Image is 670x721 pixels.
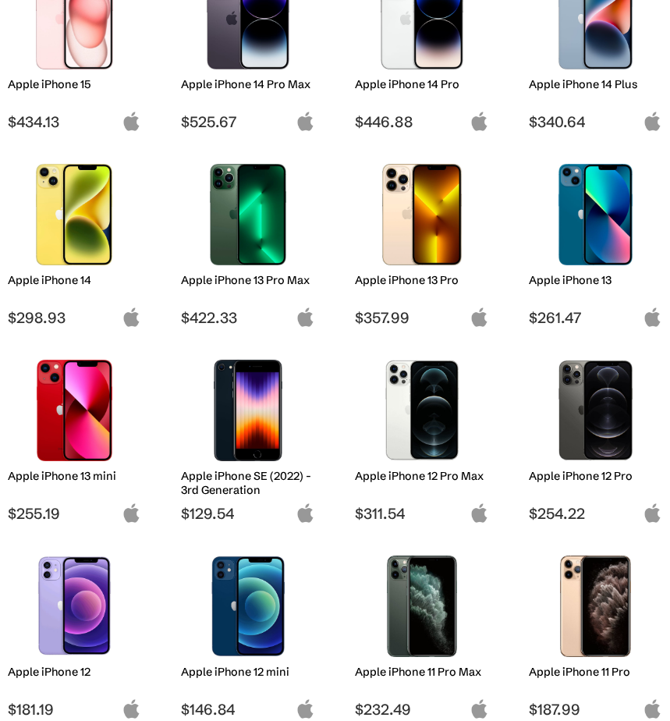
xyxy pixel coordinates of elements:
span: $254.22 [529,504,663,523]
a: iPhone 13 Pro Max Apple iPhone 13 Pro Max $422.33 apple-logo [174,156,323,327]
img: iPhone SE 3rd Gen [193,360,303,461]
img: iPhone 14 [19,164,130,265]
span: $181.19 [8,700,142,719]
h2: Apple iPhone SE (2022) - 3rd Generation [181,469,315,497]
img: apple-logo [643,699,662,719]
img: apple-logo [122,112,141,131]
h2: Apple iPhone 12 mini [181,665,315,679]
img: apple-logo [122,503,141,523]
a: iPhone 12 mini Apple iPhone 12 mini $146.84 apple-logo [174,548,323,719]
img: iPhone 12 [19,556,130,657]
img: iPhone 12 mini [193,556,303,657]
img: iPhone 13 mini [19,360,130,461]
span: $261.47 [529,308,663,327]
span: $422.33 [181,308,315,327]
img: iPhone 13 Pro [367,164,477,265]
span: $232.49 [355,700,489,719]
span: $311.54 [355,504,489,523]
span: $340.64 [529,112,663,131]
span: $187.99 [529,700,663,719]
img: iPhone 11 Pro Max [367,556,477,657]
a: iPhone 12 Pro Apple iPhone 12 Pro $254.22 apple-logo [521,352,670,523]
h2: Apple iPhone 13 Pro Max [181,273,315,287]
img: apple-logo [470,503,489,523]
a: iPhone 13 Apple iPhone 13 $261.47 apple-logo [521,156,670,327]
span: $255.19 [8,504,142,523]
a: iPhone 13 Pro Apple iPhone 13 Pro $357.99 apple-logo [348,156,497,327]
a: iPhone 12 Pro Max Apple iPhone 12 Pro Max $311.54 apple-logo [348,352,497,523]
img: apple-logo [470,699,489,719]
span: $434.13 [8,112,142,131]
img: apple-logo [470,112,489,131]
img: iPhone 13 [541,164,651,265]
img: iPhone 13 Pro Max [193,164,303,265]
a: iPhone SE 3rd Gen Apple iPhone SE (2022) - 3rd Generation $129.54 apple-logo [174,352,323,523]
img: apple-logo [296,503,315,523]
a: iPhone 11 Pro Max Apple iPhone 11 Pro Max $232.49 apple-logo [348,548,497,719]
img: apple-logo [470,307,489,327]
h2: Apple iPhone 13 Pro [355,273,489,287]
span: $146.84 [181,700,315,719]
h2: Apple iPhone 12 [8,665,142,679]
img: apple-logo [122,699,141,719]
img: apple-logo [643,112,662,131]
h2: Apple iPhone 12 Pro [529,469,663,483]
img: apple-logo [296,699,315,719]
img: apple-logo [296,112,315,131]
h2: Apple iPhone 13 [529,273,663,287]
h2: Apple iPhone 11 Pro Max [355,665,489,679]
img: iPhone 12 Pro [541,360,651,461]
span: $357.99 [355,308,489,327]
img: apple-logo [643,307,662,327]
span: $446.88 [355,112,489,131]
img: apple-logo [296,307,315,327]
img: apple-logo [643,503,662,523]
span: $129.54 [181,504,315,523]
a: iPhone 11 Pro Apple iPhone 11 Pro $187.99 apple-logo [521,548,670,719]
span: $298.93 [8,308,142,327]
h2: Apple iPhone 11 Pro [529,665,663,679]
h2: Apple iPhone 14 [8,273,142,287]
h2: Apple iPhone 15 [8,77,142,91]
h2: Apple iPhone 14 Plus [529,77,663,91]
h2: Apple iPhone 13 mini [8,469,142,483]
img: iPhone 11 Pro [541,556,651,657]
span: $525.67 [181,112,315,131]
img: apple-logo [122,307,141,327]
h2: Apple iPhone 14 Pro [355,77,489,91]
img: iPhone 12 Pro Max [367,360,477,461]
h2: Apple iPhone 12 Pro Max [355,469,489,483]
h2: Apple iPhone 14 Pro Max [181,77,315,91]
